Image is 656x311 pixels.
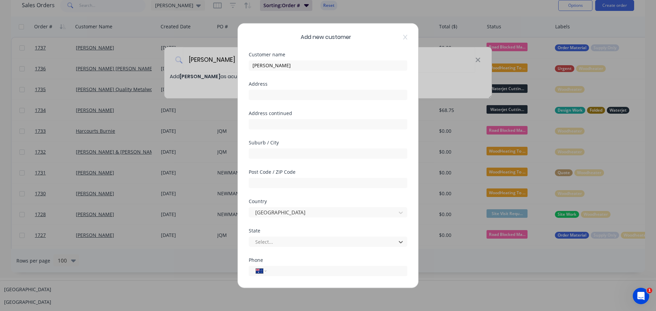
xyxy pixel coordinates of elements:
div: Phone [249,257,407,262]
span: Add new customer [301,33,351,41]
div: Post Code / ZIP Code [249,169,407,174]
div: Suburb / City [249,140,407,145]
div: Address [249,81,407,86]
div: Customer name [249,52,407,57]
div: State [249,228,407,233]
span: 1 [647,288,652,293]
div: Country [249,199,407,203]
div: ABN [249,287,407,292]
iframe: Intercom live chat [633,288,649,304]
div: Address continued [249,111,407,115]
